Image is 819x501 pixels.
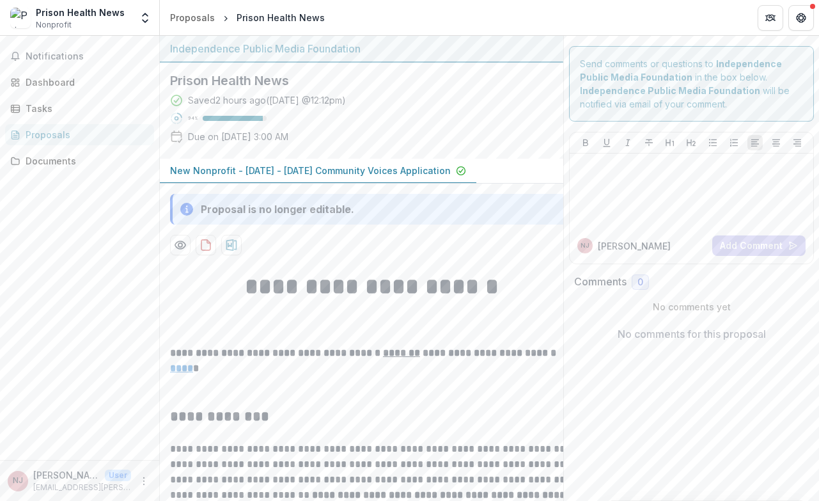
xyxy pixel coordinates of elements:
button: download-proposal [221,235,242,255]
span: Notifications [26,51,149,62]
a: Proposals [165,8,220,27]
span: Nonprofit [36,19,72,31]
p: [EMAIL_ADDRESS][PERSON_NAME][DOMAIN_NAME] [33,482,131,493]
p: No comments for this proposal [618,326,766,342]
nav: breadcrumb [165,8,330,27]
button: Partners [758,5,783,31]
div: Natasha Joglekar [13,477,23,485]
img: Prison Health News [10,8,31,28]
div: Proposals [26,128,144,141]
button: Underline [599,135,614,150]
strong: Independence Public Media Foundation [580,85,760,96]
button: Align Left [747,135,763,150]
p: Due on [DATE] 3:00 AM [188,130,288,143]
a: Tasks [5,98,154,119]
p: [PERSON_NAME] [598,239,671,253]
button: Preview 6707aa69-f6df-4852-867c-deda8057a4ea-0.pdf [170,235,191,255]
div: Prison Health News [237,11,325,24]
div: Send comments or questions to in the box below. will be notified via email of your comment. [569,46,814,122]
div: Natasha Joglekar [581,243,589,249]
div: Tasks [26,102,144,115]
div: Documents [26,154,144,168]
button: Align Right [790,135,805,150]
p: 94 % [188,114,198,123]
div: Saved 2 hours ago ( [DATE] @ 12:12pm ) [188,93,346,107]
button: download-proposal [196,235,216,255]
h2: Comments [574,276,627,288]
div: Dashboard [26,76,144,89]
p: [PERSON_NAME] [33,468,100,482]
div: Proposals [170,11,215,24]
button: Strike [641,135,657,150]
button: Bold [578,135,593,150]
div: Proposal is no longer editable. [201,202,354,217]
p: User [105,470,131,481]
span: 0 [637,277,643,288]
button: Open entity switcher [136,5,154,31]
p: No comments yet [574,300,809,314]
button: Get Help [788,5,814,31]
button: Bullet List [705,135,721,150]
button: More [136,473,152,489]
p: New Nonprofit - [DATE] - [DATE] Community Voices Application [170,164,451,177]
button: Ordered List [726,135,742,150]
a: Documents [5,150,154,171]
button: Heading 1 [662,135,678,150]
a: Dashboard [5,72,154,93]
a: Proposals [5,124,154,145]
button: Italicize [620,135,636,150]
button: Notifications [5,46,154,67]
button: Add Comment [712,235,806,256]
button: Align Center [768,135,784,150]
div: Independence Public Media Foundation [170,41,553,56]
button: Heading 2 [683,135,699,150]
h2: Prison Health News [170,73,533,88]
div: Prison Health News [36,6,125,19]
